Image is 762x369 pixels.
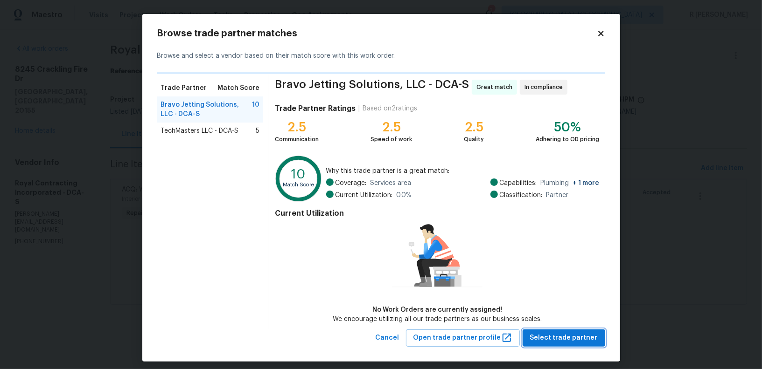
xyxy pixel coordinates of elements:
span: Plumbing [541,178,600,188]
h4: Trade Partner Ratings [275,104,356,113]
button: Cancel [372,329,403,347]
div: 2.5 [371,123,412,132]
div: 50% [536,123,600,132]
span: TechMasters LLC - DCA-S [161,126,239,136]
text: Match Score [283,182,315,187]
h4: Current Utilization [275,209,599,218]
div: Browse and select a vendor based on their match score with this work order. [157,40,605,72]
span: Cancel [376,332,399,344]
span: Capabilities: [500,178,537,188]
div: 2.5 [464,123,484,132]
span: Partner [546,191,569,200]
span: 10 [252,100,259,119]
span: Select trade partner [530,332,598,344]
span: Open trade partner profile [413,332,512,344]
span: 5 [256,126,259,136]
span: Bravo Jetting Solutions, LLC - DCA-S [161,100,252,119]
span: Classification: [500,191,543,200]
span: 0.0 % [397,191,412,200]
text: 10 [292,168,306,181]
span: Trade Partner [161,83,207,93]
span: Current Utilization: [336,191,393,200]
div: | [356,104,363,113]
span: Coverage: [336,178,367,188]
button: Select trade partner [523,329,605,347]
button: Open trade partner profile [406,329,520,347]
div: Speed of work [371,135,412,144]
div: We encourage utilizing all our trade partners as our business scales. [333,314,542,324]
span: + 1 more [573,180,600,186]
span: Bravo Jetting Solutions, LLC - DCA-S [275,80,469,95]
div: Based on 2 ratings [363,104,417,113]
div: Communication [275,135,319,144]
div: Quality [464,135,484,144]
div: No Work Orders are currently assigned! [333,305,542,314]
span: Great match [476,82,516,92]
div: Adhering to OD pricing [536,135,600,144]
h2: Browse trade partner matches [157,29,597,38]
span: Why this trade partner is a great match: [326,166,600,176]
span: In compliance [524,82,566,92]
div: 2.5 [275,123,319,132]
span: Match Score [217,83,259,93]
span: Services area [371,178,412,188]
